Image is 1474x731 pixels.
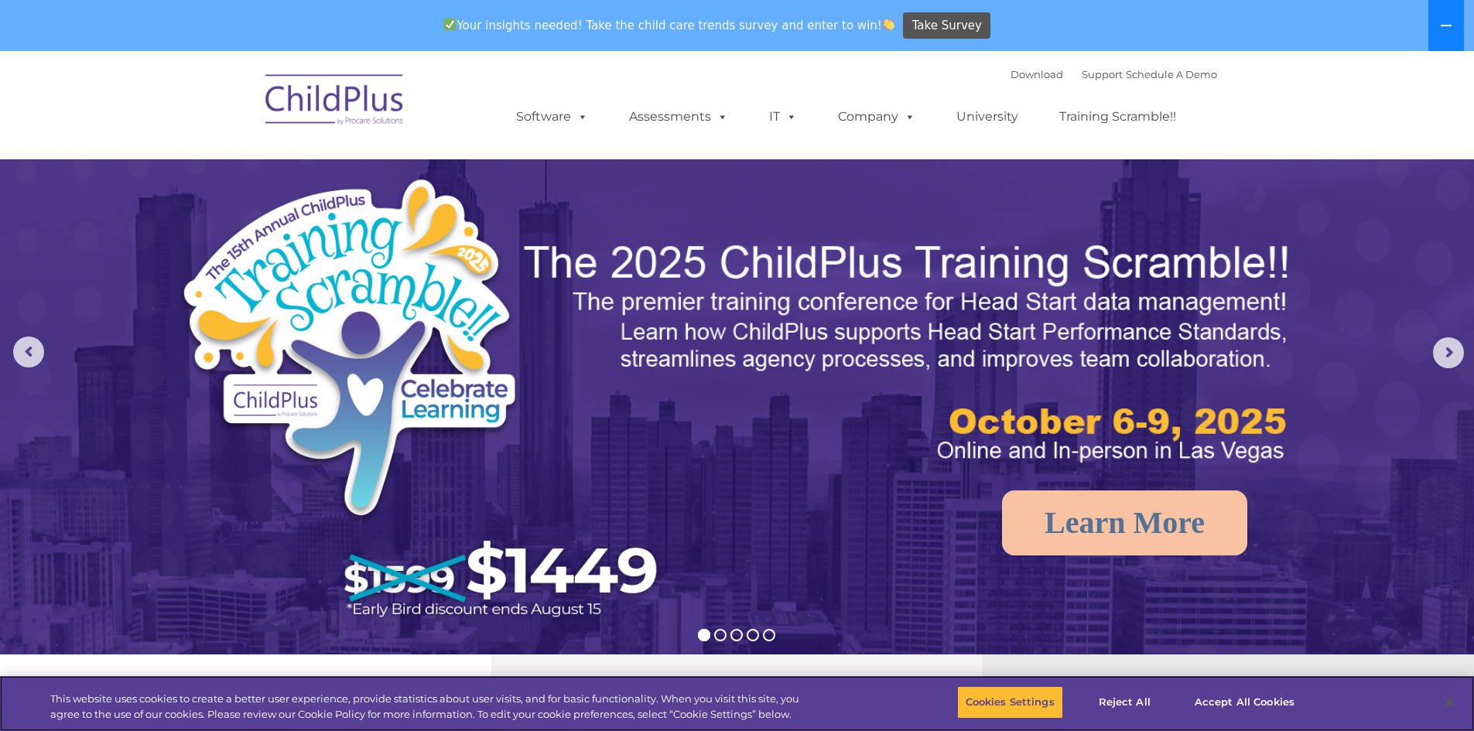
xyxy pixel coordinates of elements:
[50,692,811,722] div: This website uses cookies to create a better user experience, provide statistics about user visit...
[903,12,990,39] a: Take Survey
[444,19,456,30] img: ✅
[941,101,1034,132] a: University
[1126,68,1217,80] a: Schedule A Demo
[258,63,412,141] img: ChildPlus by Procare Solutions
[1432,685,1466,719] button: Close
[912,12,982,39] span: Take Survey
[1011,68,1217,80] font: |
[1076,686,1173,719] button: Reject All
[1011,68,1063,80] a: Download
[614,101,744,132] a: Assessments
[1002,490,1247,555] a: Learn More
[957,686,1063,719] button: Cookies Settings
[883,19,894,30] img: 👏
[1186,686,1303,719] button: Accept All Cookies
[1044,101,1192,132] a: Training Scramble!!
[501,101,604,132] a: Software
[215,166,281,177] span: Phone number
[1082,68,1123,80] a: Support
[215,102,262,114] span: Last name
[754,101,812,132] a: IT
[822,101,931,132] a: Company
[438,10,901,40] span: Your insights needed! Take the child care trends survey and enter to win!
